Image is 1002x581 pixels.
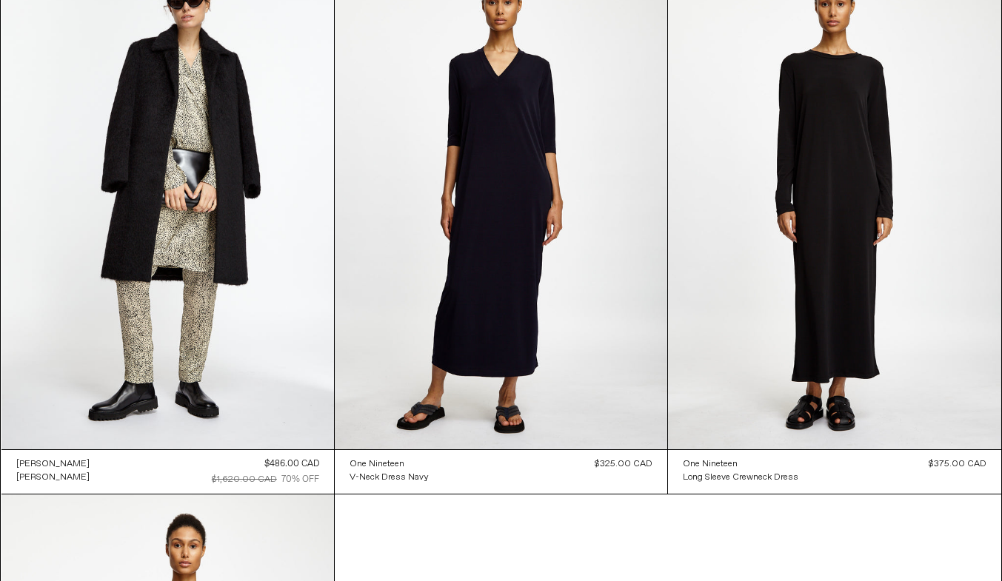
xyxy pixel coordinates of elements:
[16,471,90,484] div: [PERSON_NAME]
[683,471,798,484] a: Long Sleeve Crewneck Dress
[350,471,429,484] div: V-Neck Dress Navy
[281,473,319,486] div: 70% OFF
[16,457,90,471] a: [PERSON_NAME]
[683,458,738,471] div: One Nineteen
[212,473,277,486] div: $1,620.00 CAD
[350,458,404,471] div: One Nineteen
[350,471,429,484] a: V-Neck Dress Navy
[264,457,319,471] div: $486.00 CAD
[16,471,90,484] a: [PERSON_NAME]
[350,457,429,471] a: One Nineteen
[595,457,652,471] div: $325.00 CAD
[929,457,986,471] div: $375.00 CAD
[683,471,798,484] div: Long Sleeve Crewneck Dress
[683,457,798,471] a: One Nineteen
